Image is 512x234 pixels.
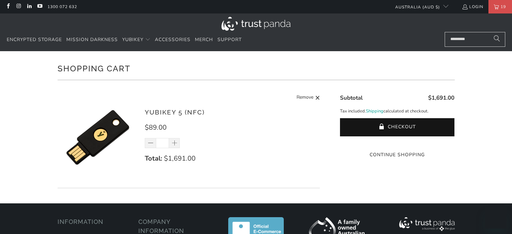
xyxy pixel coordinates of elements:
span: $1,691.00 [164,154,196,163]
span: $1,691.00 [428,94,454,102]
a: Trust Panda Australia on Instagram [15,4,21,9]
iframe: Button to launch messaging window [485,207,507,229]
summary: YubiKey [122,32,150,48]
a: 1300 072 632 [47,3,77,10]
img: YubiKey 5 (NFC) [58,97,138,178]
nav: Translation missing: en.navigation.header.main_nav [7,32,242,48]
button: Search [488,32,505,47]
h1: Shopping Cart [58,61,455,75]
span: $89.00 [145,123,167,132]
span: YubiKey [122,36,143,43]
p: Tax included. calculated at checkout. [340,108,454,115]
a: Mission Darkness [66,32,118,48]
span: Subtotal [340,94,363,102]
a: YubiKey 5 (NFC) [145,108,205,116]
a: Remove [297,94,320,102]
a: Merch [195,32,213,48]
span: Accessories [155,36,191,43]
input: Search... [445,32,505,47]
strong: Total: [145,154,162,163]
a: Shipping [366,108,383,115]
img: Trust Panda Australia [221,17,291,31]
a: Continue Shopping [340,151,454,159]
a: Support [217,32,242,48]
span: Mission Darkness [66,36,118,43]
a: Encrypted Storage [7,32,62,48]
span: Merch [195,36,213,43]
span: Encrypted Storage [7,36,62,43]
a: Trust Panda Australia on LinkedIn [26,4,32,9]
a: Trust Panda Australia on YouTube [37,4,42,9]
span: Support [217,36,242,43]
span: Remove [297,94,313,102]
a: Login [462,3,483,10]
button: Checkout [340,118,454,136]
a: Trust Panda Australia on Facebook [5,4,11,9]
a: Accessories [155,32,191,48]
